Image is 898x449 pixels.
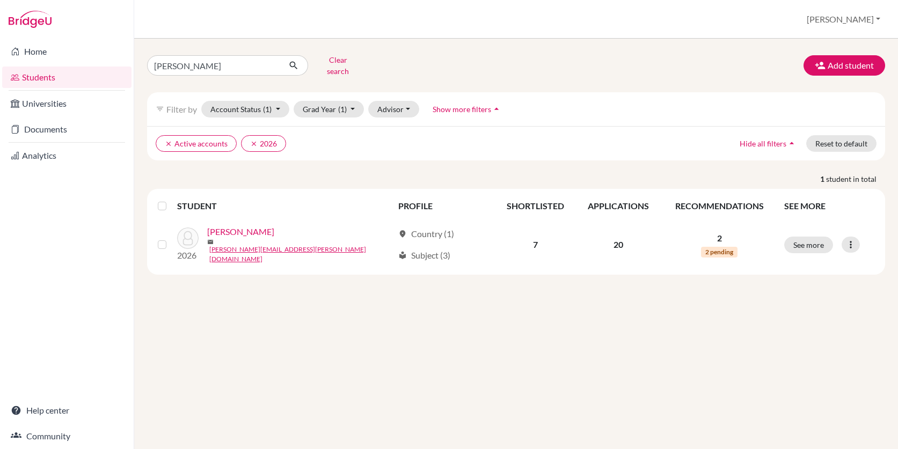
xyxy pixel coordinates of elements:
[2,41,132,62] a: Home
[241,135,286,152] button: clear2026
[368,101,419,117] button: Advisor
[294,101,364,117] button: Grad Year(1)
[2,119,132,140] a: Documents
[398,227,454,240] div: Country (1)
[786,138,797,149] i: arrow_drop_up
[398,249,450,262] div: Subject (3)
[156,135,237,152] button: clearActive accounts
[209,245,393,264] a: [PERSON_NAME][EMAIL_ADDRESS][PERSON_NAME][DOMAIN_NAME]
[177,249,199,262] p: 2026
[820,173,826,185] strong: 1
[802,9,885,30] button: [PERSON_NAME]
[165,140,172,148] i: clear
[9,11,52,28] img: Bridge-U
[398,251,407,260] span: local_library
[424,101,511,117] button: Show more filtersarrow_drop_up
[207,225,274,238] a: [PERSON_NAME]
[338,105,347,114] span: (1)
[207,239,214,245] span: mail
[147,55,280,76] input: Find student by name...
[495,219,576,270] td: 7
[201,101,289,117] button: Account Status(1)
[778,193,881,219] th: SEE MORE
[2,400,132,421] a: Help center
[668,232,771,245] p: 2
[2,145,132,166] a: Analytics
[2,67,132,88] a: Students
[166,104,197,114] span: Filter by
[804,55,885,76] button: Add student
[2,425,132,447] a: Community
[576,193,661,219] th: APPLICATIONS
[826,173,885,185] span: student in total
[156,105,164,113] i: filter_list
[433,105,491,114] span: Show more filters
[250,140,258,148] i: clear
[576,219,661,270] td: 20
[701,247,738,257] span: 2 pending
[806,135,877,152] button: Reset to default
[392,193,495,219] th: PROFILE
[491,104,502,114] i: arrow_drop_up
[398,230,407,238] span: location_on
[2,93,132,114] a: Universities
[263,105,272,114] span: (1)
[308,51,368,79] button: Clear search
[731,135,806,152] button: Hide all filtersarrow_drop_up
[661,193,778,219] th: RECOMMENDATIONS
[177,227,199,249] img: ruiz, manuel
[495,193,576,219] th: SHORTLISTED
[177,193,392,219] th: STUDENT
[784,237,833,253] button: See more
[740,139,786,148] span: Hide all filters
